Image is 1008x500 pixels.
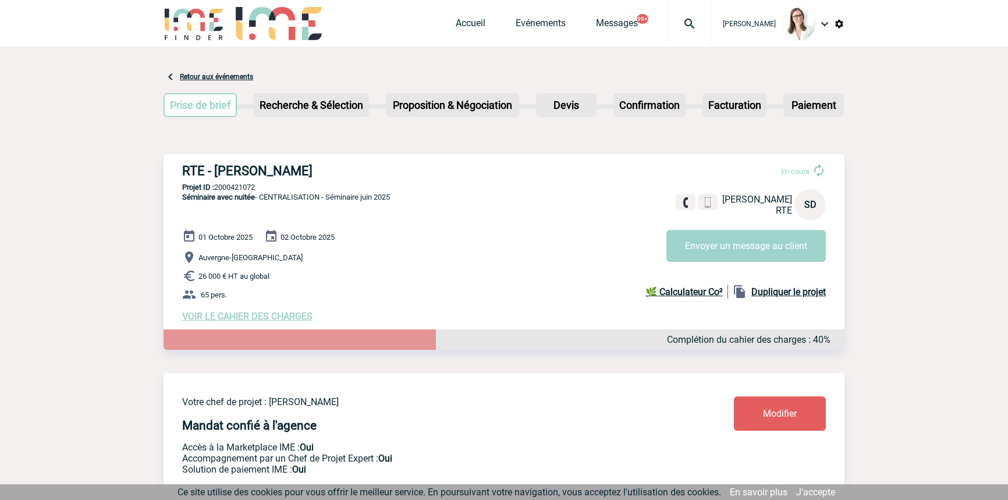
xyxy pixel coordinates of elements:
[516,17,566,34] a: Evénements
[387,94,518,116] p: Proposition & Négociation
[281,233,335,242] span: 02 Octobre 2025
[785,94,843,116] p: Paiement
[182,442,665,453] p: Accès à la Marketplace IME :
[182,419,317,432] h4: Mandat confié à l'agence
[182,464,665,475] p: Conformité aux process achat client, Prise en charge de la facturation, Mutualisation de plusieur...
[680,197,691,208] img: fixe.png
[255,94,368,116] p: Recherche & Sélection
[300,442,314,453] b: Oui
[456,17,485,34] a: Accueil
[537,94,595,116] p: Devis
[645,286,723,297] b: 🌿 Calculateur Co²
[730,487,787,498] a: En savoir plus
[637,14,648,24] button: 99+
[198,272,269,281] span: 26 000 € HT au global
[164,183,844,192] p: 2000421072
[182,183,214,192] b: Projet ID :
[180,73,253,81] a: Retour aux événements
[615,94,684,116] p: Confirmation
[182,311,313,322] a: VOIR LE CAHIER DES CHARGES
[182,453,665,464] p: Prestation payante
[783,8,815,40] img: 122719-0.jpg
[781,167,810,176] span: En cours
[182,396,665,407] p: Votre chef de projet : [PERSON_NAME]
[182,164,531,178] h3: RTE - [PERSON_NAME]
[182,193,390,201] span: - CENTRALISATION - Séminaire juin 2025
[704,94,766,116] p: Facturation
[164,7,224,40] img: IME-Finder
[178,487,721,498] span: Ce site utilise des cookies pour vous offrir le meilleur service. En poursuivant votre navigation...
[198,253,303,262] span: Auvergne-[GEOGRAPHIC_DATA]
[763,408,797,419] span: Modifier
[378,453,392,464] b: Oui
[723,20,776,28] span: [PERSON_NAME]
[645,285,728,299] a: 🌿 Calculateur Co²
[804,199,817,210] span: SD
[201,290,227,299] span: 65 pers.
[722,194,792,205] span: [PERSON_NAME]
[796,487,835,498] a: J'accepte
[165,94,236,116] p: Prise de brief
[702,197,713,208] img: portable.png
[182,193,255,201] span: Séminaire avec nuitée
[776,205,792,216] span: RTE
[198,233,253,242] span: 01 Octobre 2025
[292,464,306,475] b: Oui
[733,285,747,299] img: file_copy-black-24dp.png
[751,286,826,297] b: Dupliquer le projet
[596,17,638,34] a: Messages
[666,230,826,262] button: Envoyer un message au client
